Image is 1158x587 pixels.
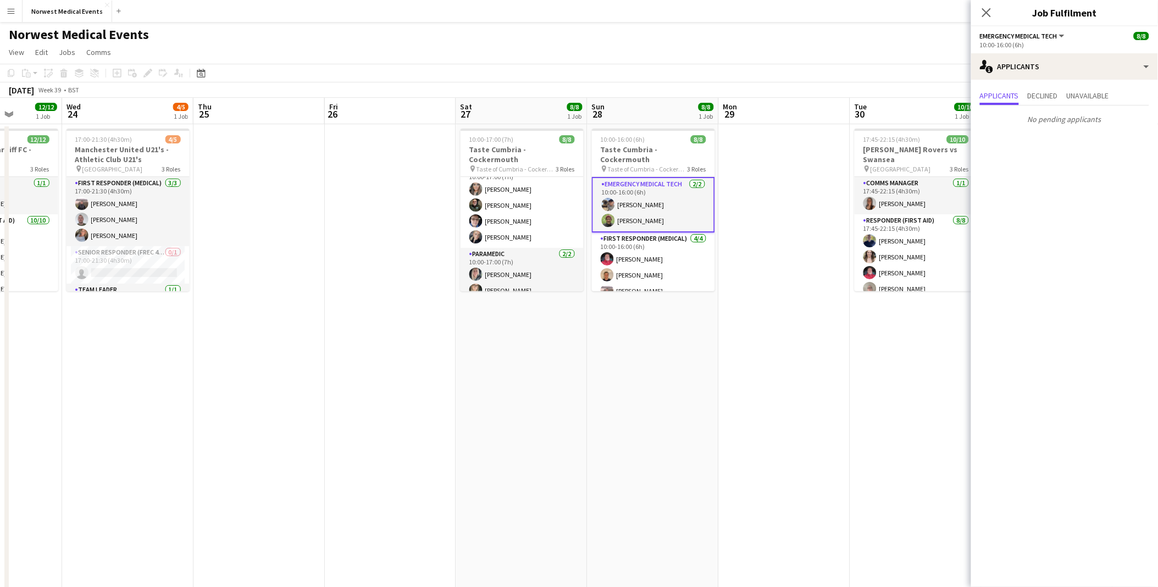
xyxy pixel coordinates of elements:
[67,129,190,291] app-job-card: 17:00-21:30 (4h30m)4/5Manchester United U21's - Athletic Club U21's [GEOGRAPHIC_DATA]3 RolesFirst...
[35,47,48,57] span: Edit
[855,102,867,112] span: Tue
[980,32,1066,40] button: Emergency Medical Tech
[568,112,582,120] div: 1 Job
[36,112,57,120] div: 1 Job
[469,135,514,143] span: 10:00-17:00 (7h)
[31,45,52,59] a: Edit
[592,232,715,318] app-card-role: First Responder (Medical)4/410:00-16:00 (6h)[PERSON_NAME][PERSON_NAME][PERSON_NAME]
[65,108,81,120] span: 24
[1028,92,1058,99] span: Declined
[196,108,212,120] span: 25
[592,102,605,112] span: Sun
[67,145,190,164] h3: Manchester United U21's - Athletic Club U21's
[82,165,143,173] span: [GEOGRAPHIC_DATA]
[871,165,931,173] span: [GEOGRAPHIC_DATA]
[855,214,978,363] app-card-role: Responder (First Aid)8/817:45-22:15 (4h30m)[PERSON_NAME][PERSON_NAME][PERSON_NAME][PERSON_NAME]
[863,135,921,143] span: 17:45-22:15 (4h30m)
[174,112,188,120] div: 1 Job
[162,165,181,173] span: 3 Roles
[955,112,976,120] div: 1 Job
[971,110,1158,129] p: No pending applicants
[722,108,738,120] span: 29
[9,85,34,96] div: [DATE]
[9,26,149,43] h1: Norwest Medical Events
[723,102,738,112] span: Mon
[855,145,978,164] h3: [PERSON_NAME] Rovers vs Swansea
[699,103,714,111] span: 8/8
[328,108,338,120] span: 26
[461,163,584,248] app-card-role: First Responder (Medical)4/410:00-17:00 (7h)[PERSON_NAME][PERSON_NAME][PERSON_NAME][PERSON_NAME]
[461,248,584,301] app-card-role: Paramedic2/210:00-17:00 (7h)[PERSON_NAME][PERSON_NAME]
[23,1,112,22] button: Norwest Medical Events
[67,284,190,321] app-card-role: Team Leader1/1
[1134,32,1149,40] span: 8/8
[980,41,1149,49] div: 10:00-16:00 (6h)
[173,103,189,111] span: 4/5
[82,45,115,59] a: Comms
[68,86,79,94] div: BST
[699,112,713,120] div: 1 Job
[971,5,1158,20] h3: Job Fulfilment
[54,45,80,59] a: Jobs
[853,108,867,120] span: 30
[590,108,605,120] span: 28
[567,103,583,111] span: 8/8
[950,165,969,173] span: 3 Roles
[67,246,190,284] app-card-role: Senior Responder (FREC 4 or Above)0/117:00-21:30 (4h30m)
[35,103,57,111] span: 12/12
[9,47,24,57] span: View
[592,129,715,291] app-job-card: 10:00-16:00 (6h)8/8Taste Cumbria - Cockermouth Taste of Cumbria - Cockermouth3 RolesEmergency Med...
[947,135,969,143] span: 10/10
[461,102,473,112] span: Sat
[971,53,1158,80] div: Applicants
[59,47,75,57] span: Jobs
[67,102,81,112] span: Wed
[1067,92,1109,99] span: Unavailable
[461,145,584,164] h3: Taste Cumbria - Cockermouth
[688,165,706,173] span: 3 Roles
[198,102,212,112] span: Thu
[75,135,132,143] span: 17:00-21:30 (4h30m)
[459,108,473,120] span: 27
[592,177,715,232] app-card-role: Emergency Medical Tech2/210:00-16:00 (6h)[PERSON_NAME][PERSON_NAME]
[461,129,584,291] app-job-card: 10:00-17:00 (7h)8/8Taste Cumbria - Cockermouth Taste of Cumbria - Cockermouth3 Roles[PERSON_NAME]...
[329,102,338,112] span: Fri
[556,165,575,173] span: 3 Roles
[31,165,49,173] span: 3 Roles
[27,135,49,143] span: 12/12
[67,177,190,246] app-card-role: First Responder (Medical)3/317:00-21:30 (4h30m)[PERSON_NAME][PERSON_NAME][PERSON_NAME]
[477,165,556,173] span: Taste of Cumbria - Cockermouth
[601,135,645,143] span: 10:00-16:00 (6h)
[691,135,706,143] span: 8/8
[980,32,1057,40] span: Emergency Medical Tech
[86,47,111,57] span: Comms
[608,165,688,173] span: Taste of Cumbria - Cockermouth
[855,177,978,214] app-card-role: Comms Manager1/117:45-22:15 (4h30m)[PERSON_NAME]
[165,135,181,143] span: 4/5
[855,129,978,291] app-job-card: 17:45-22:15 (4h30m)10/10[PERSON_NAME] Rovers vs Swansea [GEOGRAPHIC_DATA]3 RolesComms Manager1/11...
[559,135,575,143] span: 8/8
[592,145,715,164] h3: Taste Cumbria - Cockermouth
[955,103,977,111] span: 10/10
[4,45,29,59] a: View
[36,86,64,94] span: Week 39
[980,92,1019,99] span: Applicants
